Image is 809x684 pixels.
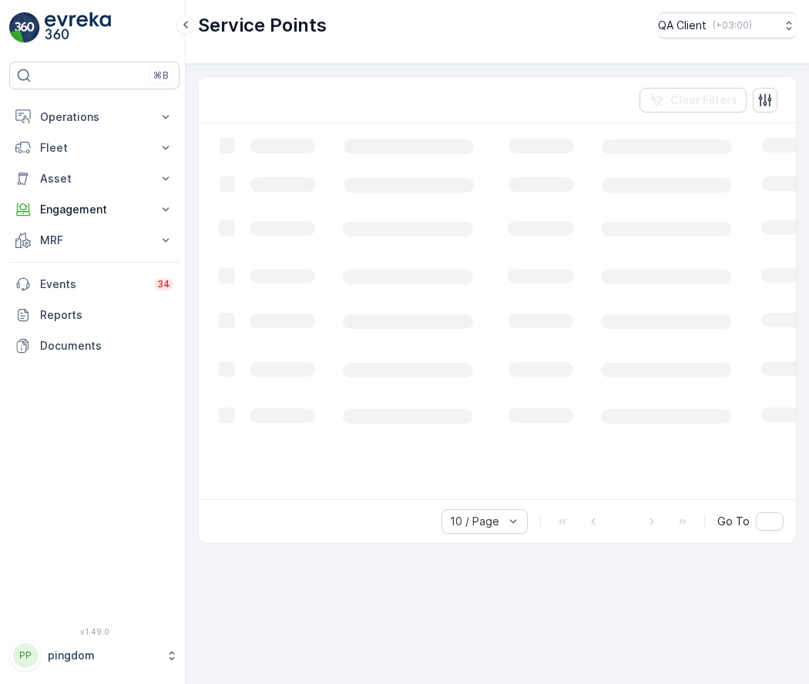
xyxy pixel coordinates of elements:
span: v 1.49.0 [9,627,180,636]
p: Clear Filters [670,92,737,108]
p: Documents [40,338,173,354]
p: pingdom [48,648,158,663]
div: PP [13,643,38,668]
p: 34 [157,278,170,290]
button: PPpingdom [9,639,180,672]
img: logo_light-DOdMpM7g.png [45,12,111,43]
a: Events34 [9,269,180,300]
p: Engagement [40,202,149,217]
a: Documents [9,330,180,361]
p: Reports [40,307,173,323]
button: Fleet [9,132,180,163]
a: Reports [9,300,180,330]
button: QA Client(+03:00) [658,12,797,39]
button: Operations [9,102,180,132]
button: Clear Filters [639,88,747,112]
p: Events [40,277,145,292]
p: ( +03:00 ) [713,19,752,32]
button: Engagement [9,194,180,225]
p: ⌘B [153,69,169,82]
p: Service Points [198,13,327,38]
p: QA Client [658,18,707,33]
p: Operations [40,109,149,125]
span: Go To [717,514,750,529]
p: Fleet [40,140,149,156]
button: MRF [9,225,180,256]
img: logo [9,12,40,43]
p: MRF [40,233,149,248]
p: Asset [40,171,149,186]
button: Asset [9,163,180,194]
